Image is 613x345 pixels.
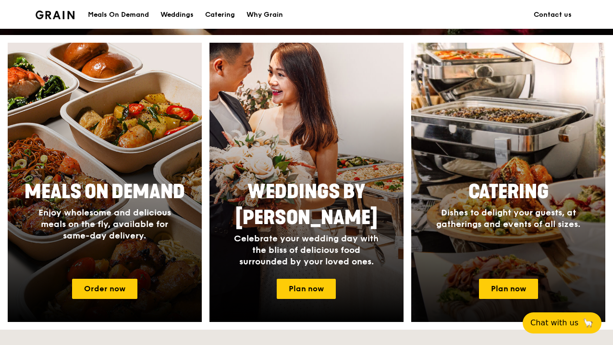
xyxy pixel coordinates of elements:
[241,0,289,29] a: Why Grain
[8,43,202,322] img: meals-on-demand-card.d2b6f6db.png
[25,180,185,203] span: Meals On Demand
[38,207,171,241] span: Enjoy wholesome and delicious meals on the fly, available for same-day delivery.
[72,279,137,299] a: Order now
[235,180,378,229] span: Weddings by [PERSON_NAME]
[36,11,74,19] img: Grain
[246,0,283,29] div: Why Grain
[205,0,235,29] div: Catering
[479,279,538,299] a: Plan now
[436,207,580,229] span: Dishes to delight your guests, at gatherings and events of all sizes.
[277,279,336,299] a: Plan now
[528,0,577,29] a: Contact us
[88,0,149,29] div: Meals On Demand
[582,317,594,329] span: 🦙
[468,180,549,203] span: Catering
[199,0,241,29] a: Catering
[530,317,578,329] span: Chat with us
[523,312,601,333] button: Chat with us🦙
[234,233,379,267] span: Celebrate your wedding day with the bliss of delicious food surrounded by your loved ones.
[155,0,199,29] a: Weddings
[160,0,194,29] div: Weddings
[8,43,202,322] a: Meals On DemandEnjoy wholesome and delicious meals on the fly, available for same-day delivery.Or...
[411,43,605,322] a: CateringDishes to delight your guests, at gatherings and events of all sizes.Plan now
[209,43,404,322] img: weddings-card.4f3003b8.jpg
[209,43,404,322] a: Weddings by [PERSON_NAME]Celebrate your wedding day with the bliss of delicious food surrounded b...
